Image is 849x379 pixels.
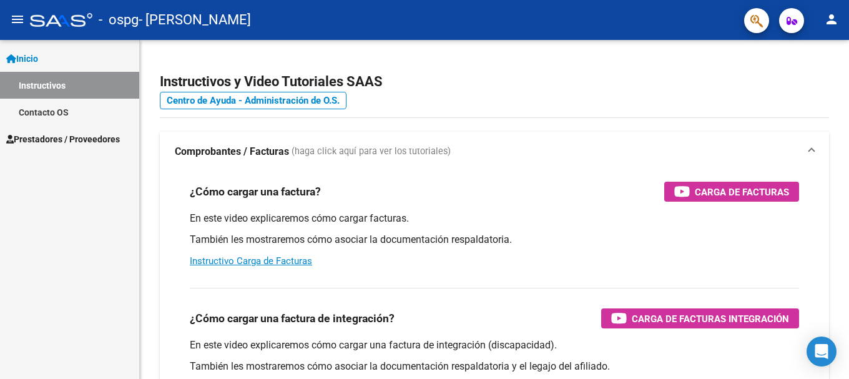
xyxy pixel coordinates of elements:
h3: ¿Cómo cargar una factura de integración? [190,310,395,327]
h2: Instructivos y Video Tutoriales SAAS [160,70,829,94]
div: Open Intercom Messenger [807,337,837,367]
button: Carga de Facturas [664,182,799,202]
span: Carga de Facturas Integración [632,311,789,327]
span: - [PERSON_NAME] [139,6,251,34]
span: (haga click aquí para ver los tutoriales) [292,145,451,159]
p: También les mostraremos cómo asociar la documentación respaldatoria y el legajo del afiliado. [190,360,799,373]
p: También les mostraremos cómo asociar la documentación respaldatoria. [190,233,799,247]
mat-icon: person [824,12,839,27]
span: Inicio [6,52,38,66]
h3: ¿Cómo cargar una factura? [190,183,321,200]
strong: Comprobantes / Facturas [175,145,289,159]
p: En este video explicaremos cómo cargar facturas. [190,212,799,225]
a: Centro de Ayuda - Administración de O.S. [160,92,346,109]
span: Carga de Facturas [695,184,789,200]
mat-icon: menu [10,12,25,27]
span: Prestadores / Proveedores [6,132,120,146]
mat-expansion-panel-header: Comprobantes / Facturas (haga click aquí para ver los tutoriales) [160,132,829,172]
span: - ospg [99,6,139,34]
p: En este video explicaremos cómo cargar una factura de integración (discapacidad). [190,338,799,352]
button: Carga de Facturas Integración [601,308,799,328]
a: Instructivo Carga de Facturas [190,255,312,267]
